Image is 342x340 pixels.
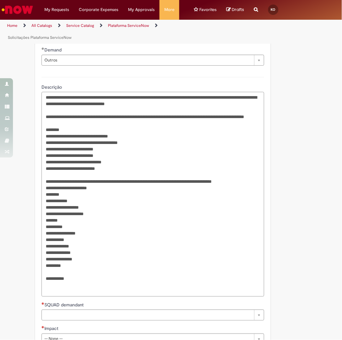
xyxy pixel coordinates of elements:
[41,92,264,297] textarea: Descrição
[41,326,44,329] span: Required
[7,23,18,28] a: Home
[227,6,244,13] a: Your Wish List currently has 0 items
[8,35,72,40] a: Solicitações Plataforma ServiceNow
[31,23,52,28] a: All Catalogs
[1,3,34,16] img: ServiceNow
[44,326,60,332] span: Impact
[164,6,174,13] span: More
[271,7,276,12] span: KO
[232,6,244,13] span: Drafts
[128,6,155,13] span: My Approvals
[44,47,63,53] span: Demand
[41,302,44,305] span: Required
[108,23,149,28] a: Plataforma ServiceNow
[44,55,251,65] span: Outros
[199,6,217,13] span: Favorites
[44,6,69,13] span: My Requests
[41,47,44,50] span: Required Filled
[5,20,195,44] ul: Page breadcrumbs
[41,310,264,321] a: Clear field SQUAD demandant
[79,6,118,13] span: Corporate Expenses
[41,84,63,90] span: Descrição
[66,23,94,28] a: Service Catalog
[44,302,85,308] span: Required - SQUAD demandant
